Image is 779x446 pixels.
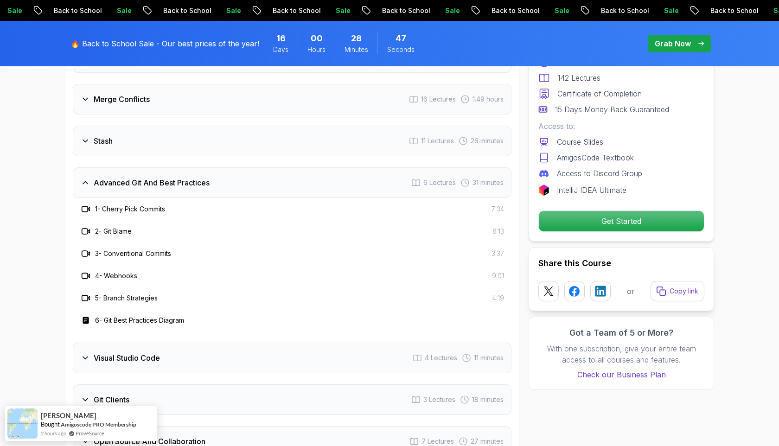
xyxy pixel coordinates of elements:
[538,343,704,365] p: With one subscription, give your entire team access to all courses and features.
[557,168,642,179] p: Access to Discord Group
[73,384,511,415] button: Git Clients3 Lectures 18 minutes
[95,316,184,325] h3: 6 - Git Best Practices Diagram
[94,94,150,105] h3: Merge Conflicts
[351,32,362,45] span: 28 Minutes
[655,38,691,49] p: Grab Now
[95,227,132,236] h3: 2 - Git Blame
[396,32,406,45] span: 47 Seconds
[76,429,104,437] a: ProveSource
[492,227,504,236] span: 6:13
[557,136,603,147] p: Course Slides
[73,343,511,373] button: Visual Studio Code4 Lectures 11 minutes
[94,135,113,147] h3: Stash
[651,281,704,301] button: Copy link
[473,95,504,104] span: 1.49 hours
[627,286,635,297] p: or
[471,136,504,146] span: 26 minutes
[538,369,704,380] a: Check our Business Plan
[265,6,328,15] p: Back to School
[41,412,96,420] span: [PERSON_NAME]
[425,353,457,363] span: 4 Lectures
[557,72,600,83] p: 142 Lectures
[7,408,38,439] img: provesource social proof notification image
[41,421,60,428] span: Bought
[311,32,323,45] span: 0 Hours
[538,257,704,270] h2: Share this Course
[547,6,577,15] p: Sale
[423,395,455,404] span: 3 Lectures
[473,178,504,187] span: 31 minutes
[484,6,547,15] p: Back to School
[94,394,129,405] h3: Git Clients
[538,185,549,196] img: jetbrains logo
[95,204,165,214] h3: 1 - Cherry Pick Commits
[421,95,456,104] span: 16 Lectures
[95,271,137,280] h3: 4 - Webhooks
[345,45,368,54] span: Minutes
[273,45,288,54] span: Days
[73,167,511,198] button: Advanced Git And Best Practices6 Lectures 31 minutes
[95,293,158,303] h3: 5 - Branch Strategies
[375,6,438,15] p: Back to School
[492,204,504,214] span: 7:34
[703,6,766,15] p: Back to School
[95,249,171,258] h3: 3 - Conventional Commits
[472,395,504,404] span: 18 minutes
[276,32,286,45] span: 16 Days
[307,45,326,54] span: Hours
[474,353,504,363] span: 11 minutes
[471,437,504,446] span: 27 minutes
[538,326,704,339] h3: Got a Team of 5 or More?
[219,6,249,15] p: Sale
[492,249,504,258] span: 3:37
[73,84,511,115] button: Merge Conflicts16 Lectures 1.49 hours
[421,136,454,146] span: 11 Lectures
[94,177,210,188] h3: Advanced Git And Best Practices
[109,6,139,15] p: Sale
[94,352,160,363] h3: Visual Studio Code
[492,293,504,303] span: 4:19
[156,6,219,15] p: Back to School
[70,38,259,49] p: 🔥 Back to School Sale - Our best prices of the year!
[41,429,66,437] span: 2 hours ago
[557,88,642,99] p: Certificate of Completion
[423,178,456,187] span: 6 Lectures
[73,126,511,156] button: Stash11 Lectures 26 minutes
[492,271,504,280] span: 9:01
[670,287,698,296] p: Copy link
[328,6,358,15] p: Sale
[557,152,634,163] p: AmigosCode Textbook
[438,6,467,15] p: Sale
[557,185,626,196] p: IntelliJ IDEA Ultimate
[538,210,704,232] button: Get Started
[61,421,136,428] a: Amigoscode PRO Membership
[657,6,686,15] p: Sale
[421,437,454,446] span: 7 Lectures
[539,211,704,231] p: Get Started
[538,121,704,132] p: Access to:
[387,45,415,54] span: Seconds
[594,6,657,15] p: Back to School
[555,104,669,115] p: 15 Days Money Back Guaranteed
[46,6,109,15] p: Back to School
